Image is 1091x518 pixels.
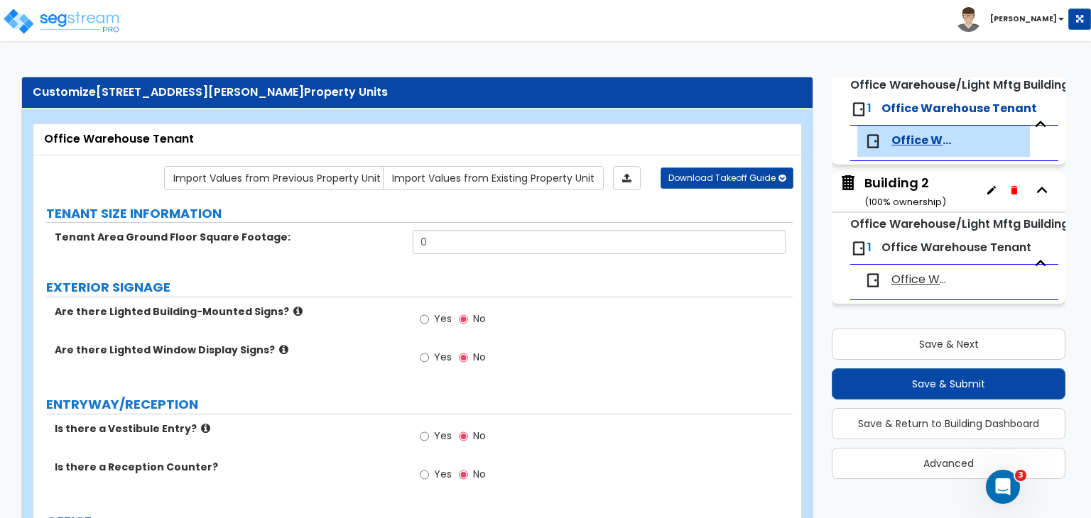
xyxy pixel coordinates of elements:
span: No [473,312,486,326]
input: No [459,467,468,483]
button: Download Takeoff Guide [661,167,793,189]
span: Yes [434,312,452,326]
input: Yes [420,312,429,327]
img: logo_pro_r.png [2,7,123,35]
div: Office Warehouse Tenant [44,131,791,148]
small: ( 100 % ownership) [864,195,946,209]
img: door.png [864,133,881,150]
span: Yes [434,350,452,364]
label: Tenant Area Ground Floor Square Footage: [55,230,402,244]
span: 1 [867,239,872,255]
button: Save & Return to Building Dashboard [832,408,1065,439]
img: door.png [850,240,867,257]
label: ENTRYWAY/RECEPTION [46,395,793,414]
button: Save & Next [832,329,1065,360]
span: Office Warehouse Tenant [891,272,952,288]
img: door.png [864,272,881,289]
span: No [473,429,486,443]
img: building.svg [839,174,857,192]
span: Building 2 [839,174,946,210]
input: Yes [420,467,429,483]
i: click for more info! [279,344,288,355]
i: click for more info! [201,423,210,434]
span: Download Takeoff Guide [668,172,776,184]
span: Office Warehouse Tenant [891,133,952,149]
span: 3 [1015,470,1026,481]
img: avatar.png [956,7,981,32]
b: [PERSON_NAME] [990,13,1057,24]
input: Yes [420,429,429,444]
input: No [459,312,468,327]
span: [STREET_ADDRESS][PERSON_NAME] [96,84,304,100]
div: Customize Property Units [33,84,802,101]
label: TENANT SIZE INFORMATION [46,204,793,223]
iframe: Intercom live chat [986,470,1020,504]
label: Are there Lighted Building-Mounted Signs? [55,304,402,319]
div: Building 2 [864,174,946,210]
span: No [473,350,486,364]
span: Office Warehouse Tenant [881,100,1037,116]
small: Office Warehouse/Light Mftg Building [850,77,1069,93]
label: Are there Lighted Window Display Signs? [55,343,402,357]
input: No [459,429,468,444]
span: No [473,467,486,481]
a: Import the dynamic attribute values from existing properties. [383,166,604,190]
span: Yes [434,429,452,443]
button: Advanced [832,448,1065,479]
input: Yes [420,350,429,365]
span: 1 [867,100,872,116]
a: Import the dynamic attributes value through Excel sheet [613,166,641,190]
span: Office Warehouse Tenant [881,239,1031,255]
a: Import the dynamic attribute values from previous properties. [164,166,390,190]
img: door.png [850,101,867,118]
input: No [459,350,468,365]
label: Is there a Reception Counter? [55,460,402,474]
i: click for more info! [293,306,303,316]
small: Office Warehouse/Light Mftg Building [850,216,1069,232]
label: EXTERIOR SIGNAGE [46,278,793,297]
span: Yes [434,467,452,481]
label: Is there a Vestibule Entry? [55,421,402,436]
button: Save & Submit [832,368,1065,399]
